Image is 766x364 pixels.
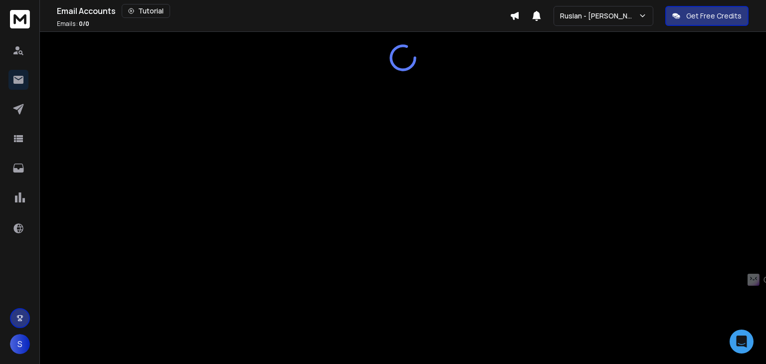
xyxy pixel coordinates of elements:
div: Email Accounts [57,4,510,18]
button: S [10,334,30,354]
p: Emails : [57,20,89,28]
span: 0 / 0 [79,19,89,28]
button: Get Free Credits [665,6,749,26]
p: Ruslan - [PERSON_NAME] [560,11,638,21]
button: Tutorial [122,4,170,18]
p: Get Free Credits [686,11,742,21]
div: Open Intercom Messenger [730,330,754,354]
